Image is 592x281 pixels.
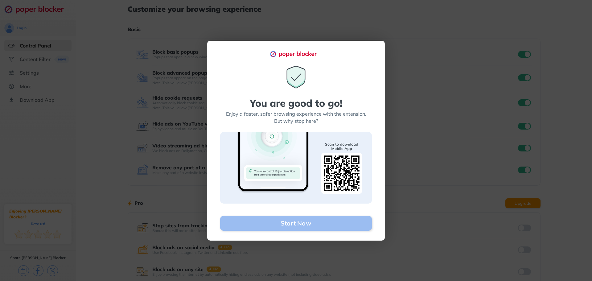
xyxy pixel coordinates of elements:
[250,98,342,108] div: You are good to go!
[284,65,308,89] img: You are good to go icon
[226,110,366,118] div: Enjoy a faster, safer browsing experience with the extension.
[220,216,372,231] button: Start Now
[220,132,372,204] img: Scan to download banner
[274,118,318,125] div: But why stop here?
[270,51,322,57] img: logo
